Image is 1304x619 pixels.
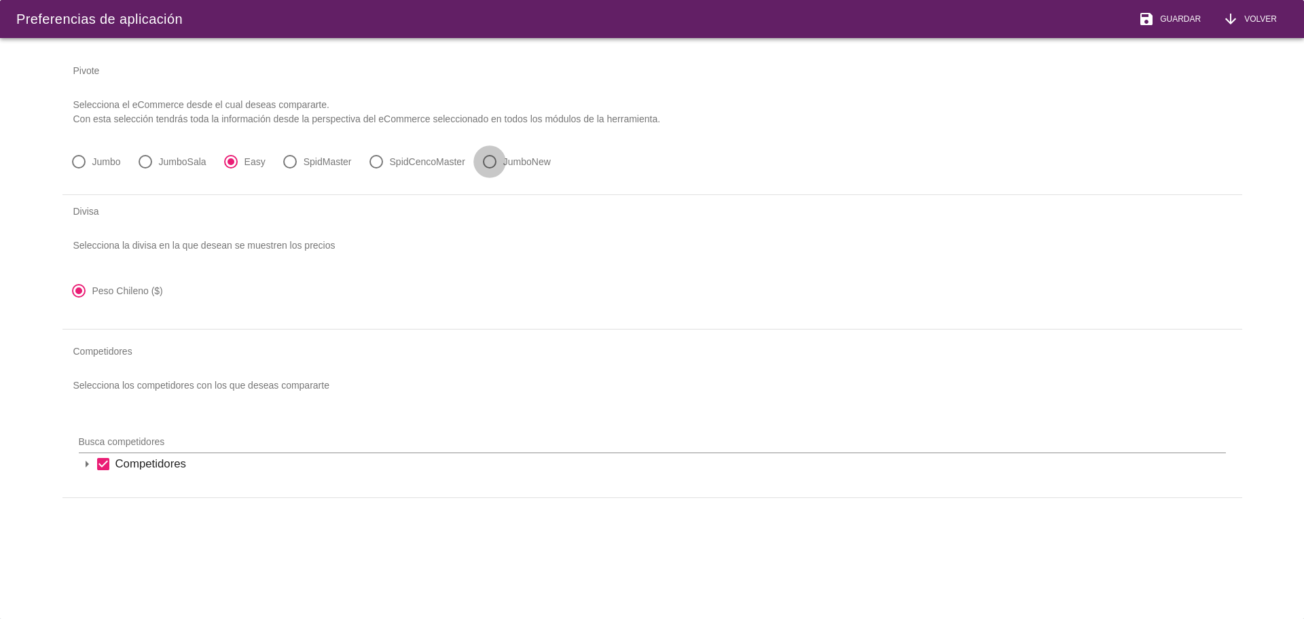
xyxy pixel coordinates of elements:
[159,155,206,169] label: JumboSala
[62,87,1242,137] p: Selecciona el eCommerce desde el cual deseas compararte. Con esta selección tendrás toda la infor...
[62,228,1242,264] p: Selecciona la divisa en la que desean se muestren los precios
[62,335,1242,368] div: Competidores
[115,455,1226,472] div: Competidores
[503,155,551,169] label: JumboNew
[1239,13,1277,25] span: Volver
[62,54,1242,87] div: Pivote
[62,195,1242,228] div: Divisa
[244,155,266,169] label: Easy
[95,456,111,472] i: check_box
[16,9,183,29] div: Preferencias de aplicación
[62,368,1242,404] p: Selecciona los competidores con los que deseas compararte
[1138,11,1155,27] i: save
[92,284,163,298] label: Peso Chileno ($)
[79,431,1207,453] input: Busca competidores
[79,456,95,472] i: arrow_drop_down
[1155,13,1201,25] span: Guardar
[1222,11,1239,27] i: arrow_downward
[390,155,465,169] label: SpidCencoMaster
[92,155,121,169] label: Jumbo
[304,155,352,169] label: SpidMaster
